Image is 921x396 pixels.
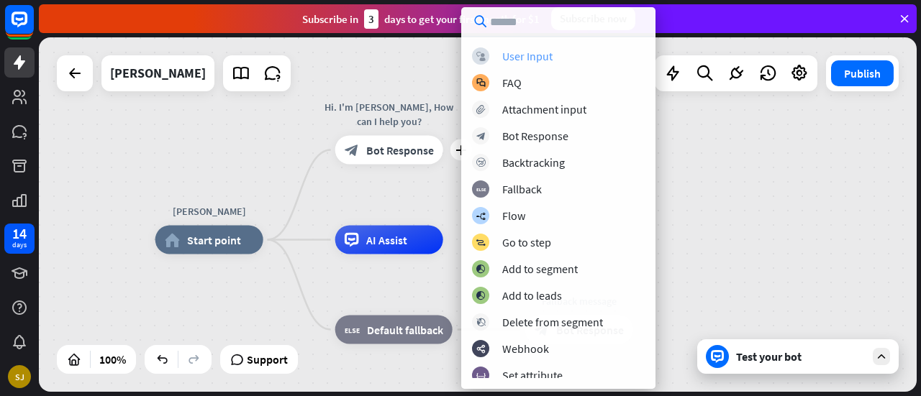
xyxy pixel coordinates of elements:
[476,132,486,141] i: block_bot_response
[247,348,288,371] span: Support
[165,233,180,247] i: home_2
[476,211,486,221] i: builder_tree
[476,78,486,88] i: block_faq
[345,323,360,337] i: block_fallback
[502,129,568,143] div: Bot Response
[502,262,578,276] div: Add to segment
[502,288,562,303] div: Add to leads
[502,182,542,196] div: Fallback
[187,233,241,247] span: Start point
[95,348,130,371] div: 100%
[476,371,486,380] i: block_set_attribute
[455,145,466,155] i: plus
[367,323,443,337] span: Default fallback
[4,224,35,254] a: 14 days
[476,105,486,114] i: block_attachment
[476,291,486,300] i: block_add_to_segment
[8,365,31,388] div: SJ
[736,349,866,364] div: Test your bot
[502,368,563,382] div: Set attribute
[502,102,586,116] div: Attachment input
[145,204,274,218] div: [PERSON_NAME]
[110,55,206,91] div: Unnati
[502,341,549,356] div: Webhook
[366,233,407,247] span: AI Assist
[502,75,522,90] div: FAQ
[476,158,486,167] i: block_backtracking
[12,6,55,49] button: Open LiveChat chat widget
[502,208,525,223] div: Flow
[502,155,565,170] div: Backtracking
[831,60,894,86] button: Publish
[12,240,27,250] div: days
[345,143,359,157] i: block_bot_response
[476,238,486,247] i: block_goto
[366,143,434,157] span: Bot Response
[476,318,486,327] i: block_delete_from_segment
[476,344,486,354] i: webhooks
[502,315,603,329] div: Delete from segment
[325,100,454,129] div: Hi. I'm [PERSON_NAME], How can I help you?
[302,9,540,29] div: Subscribe in days to get your first month for $1
[476,264,486,274] i: block_add_to_segment
[476,52,486,61] i: block_user_input
[502,49,553,63] div: User Input
[12,227,27,240] div: 14
[476,185,486,194] i: block_fallback
[364,9,378,29] div: 3
[502,235,551,249] div: Go to step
